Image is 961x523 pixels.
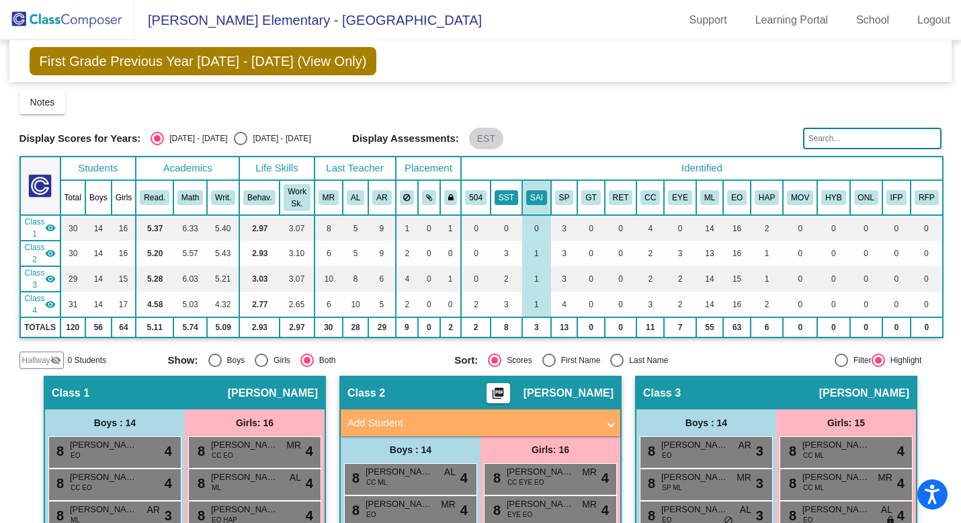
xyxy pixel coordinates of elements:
[418,317,440,337] td: 0
[112,317,136,337] td: 64
[469,128,503,149] mat-chip: EST
[643,387,681,400] span: Class 3
[85,215,112,241] td: 14
[60,241,85,266] td: 30
[60,292,85,317] td: 31
[454,354,478,366] span: Sort:
[136,157,239,180] th: Academics
[211,471,278,484] span: [PERSON_NAME]
[343,241,368,266] td: 5
[173,266,207,292] td: 6.03
[418,180,440,215] th: Keep with students
[783,215,817,241] td: 0
[526,190,547,205] button: SAI
[247,132,310,145] div: [DATE] - [DATE]
[491,292,522,317] td: 3
[636,409,776,436] div: Boys : 14
[211,190,235,205] button: Writ.
[461,241,491,266] td: 0
[577,241,604,266] td: 0
[495,190,518,205] button: SST
[280,215,314,241] td: 3.07
[168,354,445,367] mat-radio-group: Select an option
[396,215,419,241] td: 1
[60,215,85,241] td: 30
[487,383,510,403] button: Print Students Details
[551,266,578,292] td: 3
[164,132,227,145] div: [DATE] - [DATE]
[368,215,395,241] td: 9
[207,317,239,337] td: 5.09
[60,157,136,180] th: Students
[60,266,85,292] td: 29
[306,441,313,461] span: 4
[802,438,870,452] span: [PERSON_NAME]
[366,465,433,479] span: [PERSON_NAME] De [PERSON_NAME]
[723,292,751,317] td: 16
[194,444,205,458] span: 8
[85,292,112,317] td: 14
[20,241,60,266] td: Viridiana Hernandez - No Class Name
[53,444,64,458] span: 8
[20,266,60,292] td: Claudia DiVito - No Class Name
[30,47,377,75] span: First Grade Previous Year [DATE] - [DATE] (View Only)
[280,266,314,292] td: 3.07
[577,215,604,241] td: 0
[396,180,419,215] th: Keep away students
[551,180,578,215] th: Speech
[817,215,849,241] td: 0
[25,267,45,291] span: Class 3
[347,190,364,205] button: AL
[19,132,141,145] span: Display Scores for Years:
[239,292,280,317] td: 2.77
[315,215,343,241] td: 8
[20,215,60,241] td: Ana Silva - No Class Name
[165,473,172,493] span: 4
[605,317,637,337] td: 0
[882,215,911,241] td: 0
[491,317,522,337] td: 8
[315,241,343,266] td: 6
[280,292,314,317] td: 2.65
[134,9,482,31] span: [PERSON_NAME] Elementary - [GEOGRAPHIC_DATA]
[112,180,136,215] th: Girls
[882,180,911,215] th: Initial Fluent English Proficient
[112,266,136,292] td: 15
[239,317,280,337] td: 2.93
[396,317,419,337] td: 9
[776,409,916,436] div: Girls: 15
[45,274,56,284] mat-icon: visibility
[349,471,360,485] span: 8
[605,180,637,215] th: Retained
[25,216,45,240] span: Class 1
[368,180,395,215] th: Angelica Romo
[368,317,395,337] td: 29
[911,180,943,215] th: Reclassified Fluent English Proficient
[440,266,462,292] td: 1
[112,241,136,266] td: 16
[911,292,943,317] td: 0
[480,436,620,463] div: Girls: 16
[850,292,882,317] td: 0
[723,317,751,337] td: 63
[85,180,112,215] th: Boys
[268,354,290,366] div: Girls
[551,292,578,317] td: 4
[787,190,813,205] button: MOV
[850,215,882,241] td: 0
[173,241,207,266] td: 5.57
[228,387,318,400] span: [PERSON_NAME]
[368,266,395,292] td: 6
[491,241,522,266] td: 3
[636,317,664,337] td: 11
[239,215,280,241] td: 2.97
[636,292,664,317] td: 3
[243,190,276,205] button: Behav.
[664,180,696,215] th: Wears Eyeglasses
[45,409,185,436] div: Boys : 14
[347,415,597,431] mat-panel-title: Add Student
[696,292,723,317] td: 14
[343,266,368,292] td: 8
[522,180,551,215] th: Specialized Academic Instruction
[662,450,671,460] span: EO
